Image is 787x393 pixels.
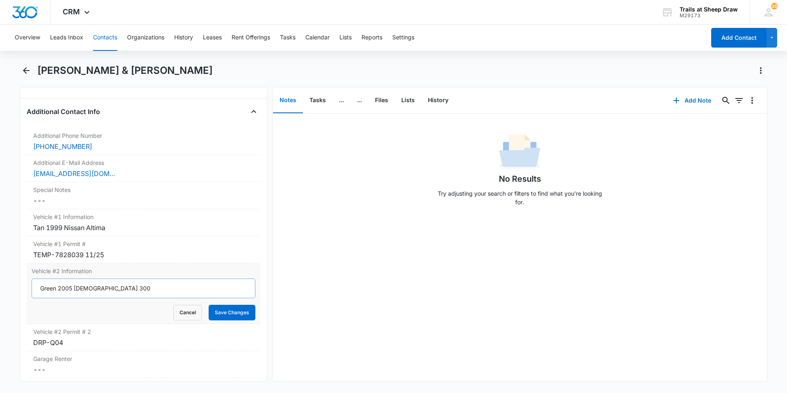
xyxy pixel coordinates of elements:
label: Vehicle #1 Information [33,212,254,221]
h4: Additional Contact Info [27,107,100,117]
h1: [PERSON_NAME] & [PERSON_NAME] [37,64,213,77]
button: Reports [362,25,382,51]
button: Organizations [127,25,164,51]
label: Garage Renter [33,354,254,363]
button: Notes [273,88,303,113]
button: Leads Inbox [50,25,83,51]
div: Additional Phone Number[PHONE_NUMBER] [27,128,260,155]
button: Rent Offerings [232,25,270,51]
div: Garage Renter--- [27,351,260,378]
button: Close [247,105,260,118]
button: Add Note [665,91,719,110]
p: Try adjusting your search or filters to find what you’re looking for. [434,189,606,206]
button: Actions [754,64,767,77]
button: Files [368,88,395,113]
h1: No Results [499,173,541,185]
dd: --- [33,365,254,375]
button: Save Changes [209,305,255,320]
button: Settings [392,25,414,51]
div: Vehicle #1 InformationTan 1999 Nissan Altima [27,209,260,236]
button: Lists [339,25,352,51]
label: Additional Phone Number [33,131,254,140]
button: Add Contact [711,28,767,48]
button: History [421,88,455,113]
div: notifications count [771,3,778,9]
div: Vehicle #1 Permit #TEMP-7828039 11/25 [27,236,260,263]
div: Tan 1999 Nissan Altima [33,223,254,233]
button: Leases [203,25,222,51]
label: Vehicle #1 Permit # [33,240,254,248]
button: Tasks [280,25,296,51]
label: Vehicle #2 Permit # 2 [33,327,254,336]
label: Additional E-Mail Address [33,158,254,167]
div: Additional E-Mail Address[EMAIL_ADDRESS][DOMAIN_NAME] [27,155,260,182]
div: Vehicle #2 Permit # 2DRP-Q04 [27,324,260,351]
a: [PHONE_NUMBER] [33,142,92,151]
input: Vehicle #2 Information [32,279,255,298]
div: Special Notes--- [27,182,260,209]
span: CRM [63,7,80,16]
button: Lists [395,88,421,113]
button: Contacts [93,25,117,51]
label: Special Notes [33,185,254,194]
a: [EMAIL_ADDRESS][DOMAIN_NAME] [33,169,115,178]
button: Overflow Menu [746,94,759,107]
button: Back [20,64,32,77]
button: Overview [15,25,40,51]
label: Vehicle #2 Information [32,267,255,275]
button: ... [350,88,368,113]
div: TEMP-7828039 11/25 [33,250,254,260]
span: 38 [771,3,778,9]
button: ... [332,88,350,113]
div: account name [680,6,738,13]
button: Tasks [303,88,332,113]
button: Cancel [173,305,202,320]
button: Calendar [305,25,330,51]
button: Search... [719,94,732,107]
div: DRP-Q04 [33,338,254,347]
button: History [174,25,193,51]
div: account id [680,13,738,18]
button: Filters [732,94,746,107]
img: No Data [499,132,540,173]
dd: --- [33,196,254,206]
